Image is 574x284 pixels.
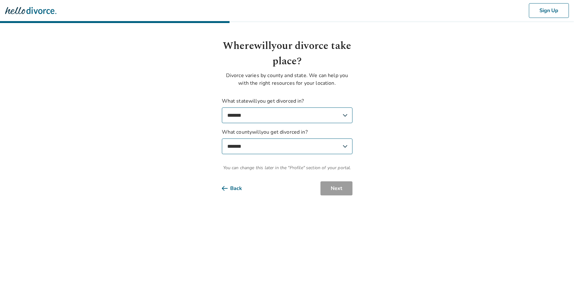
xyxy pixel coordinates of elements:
select: What countywillyou get divorced in? [222,138,352,154]
button: Sign Up [529,3,569,18]
span: You can change this later in the "Profile" section of your portal. [222,164,352,171]
button: Back [222,181,252,195]
iframe: Chat Widget [542,253,574,284]
h1: Where will your divorce take place? [222,38,352,69]
img: Hello Divorce Logo [5,4,56,17]
p: Divorce varies by county and state. We can help you with the right resources for your location. [222,72,352,87]
button: Next [320,181,352,195]
label: What county will you get divorced in? [222,128,352,154]
label: What state will you get divorced in? [222,97,352,123]
select: What statewillyou get divorced in? [222,107,352,123]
